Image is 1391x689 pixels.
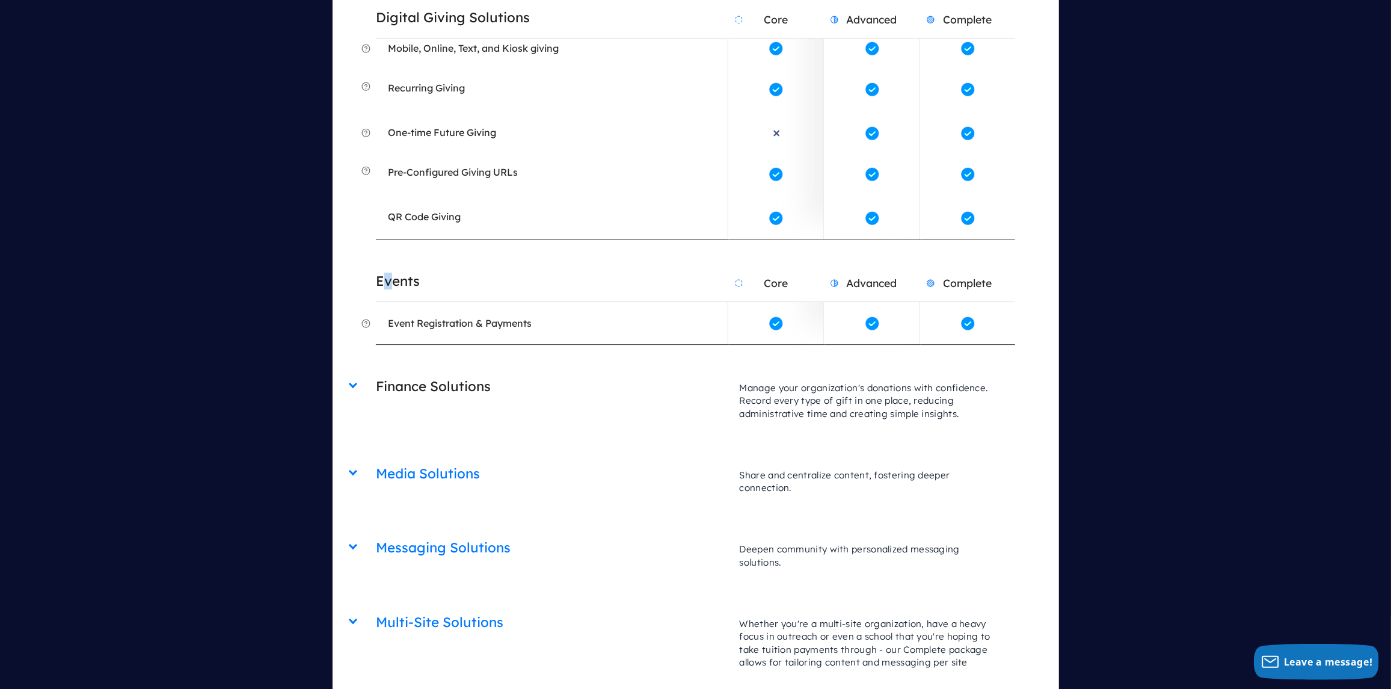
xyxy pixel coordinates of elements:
h2: Digital Giving Solutions [376,2,728,33]
span: Recurring Giving [388,81,465,99]
h2: Core [728,1,823,38]
p: Manage your organization's donations with confidence. Record every type of gift in one place, red... [728,369,1015,432]
span: Event Registration & Payments [388,314,532,332]
h2: Advanced [824,264,919,301]
p: Deepen community with personalized messaging solutions. [728,531,1015,581]
span: Pre-Configured Giving URLs [388,165,518,184]
h2: Core [728,264,823,301]
span: Leave a message! [1284,655,1373,669]
em: QR Code Giving [388,211,461,223]
h2: Complete [920,1,1015,38]
h2: Events [376,266,728,297]
h2: Multi-Site Solutions [376,607,728,638]
h2: Complete [920,264,1015,301]
h2: Messaging Solutions [376,533,728,563]
span: One-time Future Giving [388,123,496,141]
p: Whether you're a multi-site organization, have a heavy focus in outreach or even a school that yo... [728,605,1015,681]
h2: Media Solutions [376,459,728,489]
h2: Finance Solutions [376,371,728,402]
button: Leave a message! [1254,644,1379,680]
p: Share and centralize content, fostering deeper connection. [728,457,1015,507]
h2: Advanced [824,1,919,38]
span: Mobile, Online, Text, and Kiosk giving [388,39,559,57]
